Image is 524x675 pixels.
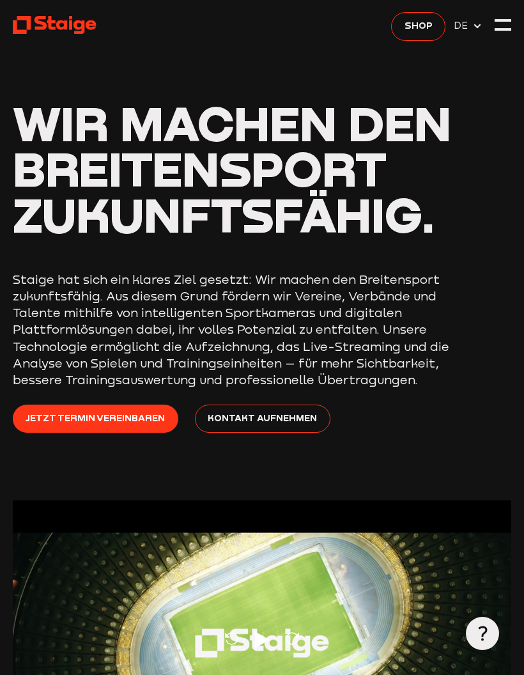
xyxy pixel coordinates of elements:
a: Shop [391,12,445,40]
a: Jetzt Termin vereinbaren [13,405,178,433]
span: DE [454,19,472,33]
span: Shop [405,19,433,33]
span: Jetzt Termin vereinbaren [26,411,165,426]
span: Wir machen den Breitensport zukunftsfähig. [13,93,451,244]
span: Kontakt aufnehmen [208,411,317,426]
p: Staige hat sich ein klares Ziel gesetzt: Wir machen den Breitensport zukunftsfähig. Aus diesem Gr... [13,271,460,388]
a: Kontakt aufnehmen [195,405,330,433]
